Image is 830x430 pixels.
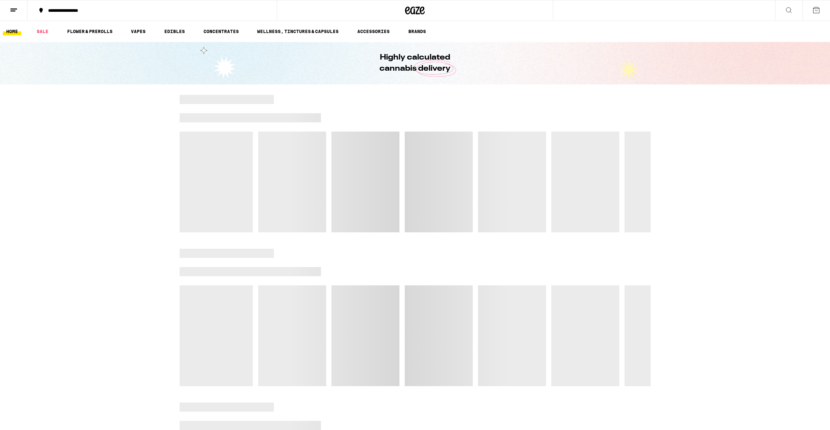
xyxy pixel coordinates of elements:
a: WELLNESS, TINCTURES & CAPSULES [254,27,342,35]
a: HOME [3,27,21,35]
a: VAPES [128,27,149,35]
a: EDIBLES [161,27,188,35]
a: ACCESSORIES [354,27,393,35]
a: CONCENTRATES [200,27,242,35]
h1: Highly calculated cannabis delivery [361,52,469,74]
a: FLOWER & PREROLLS [64,27,116,35]
a: BRANDS [405,27,429,35]
a: SALE [33,27,52,35]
